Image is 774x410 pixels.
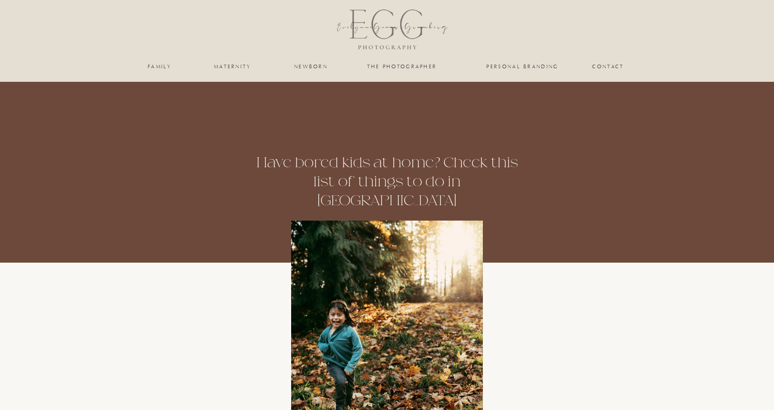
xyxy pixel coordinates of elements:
a: family [142,64,178,69]
h1: Have bored kids at home? Check this list of things to do in [GEOGRAPHIC_DATA] [252,153,522,210]
a: Contact [592,64,624,69]
a: maternity [214,64,251,69]
a: the photographer [357,64,447,69]
a: newborn [293,64,330,69]
a: personal branding [486,64,560,69]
